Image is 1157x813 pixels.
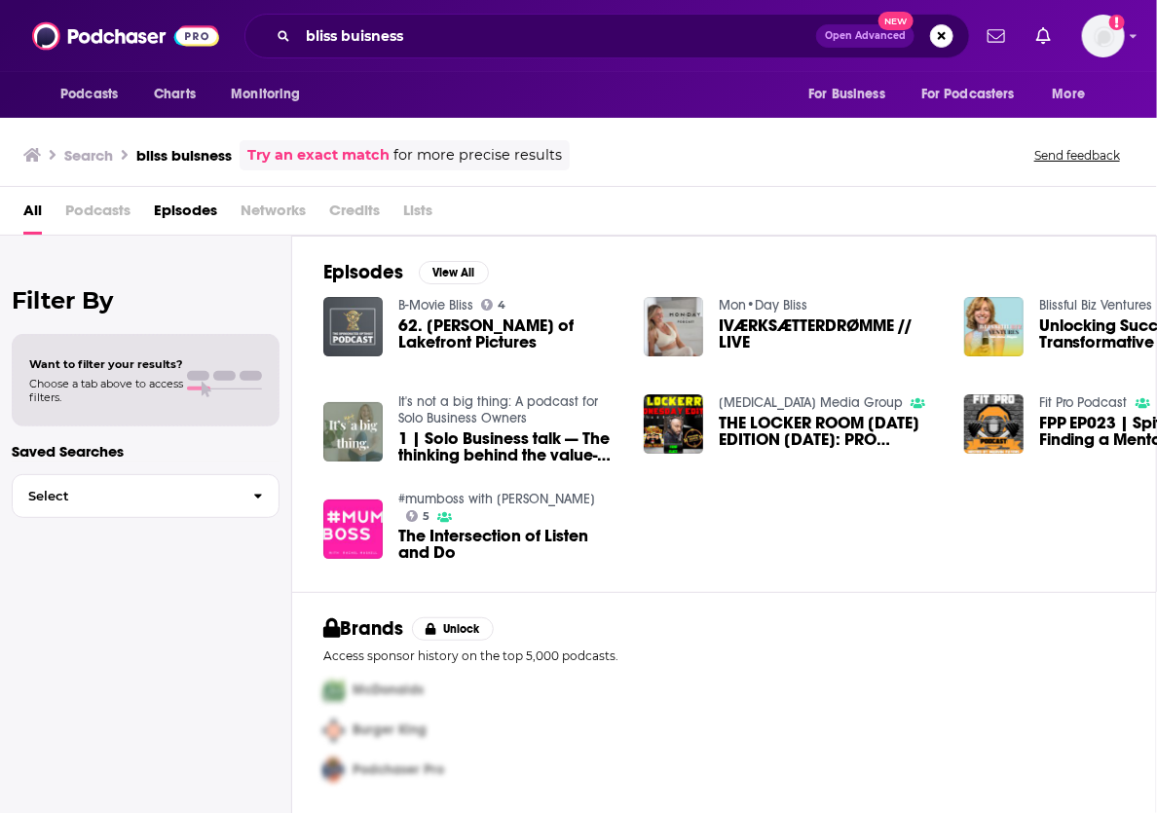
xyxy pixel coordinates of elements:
[719,415,941,448] a: THE LOCKER ROOM WEDNESDAY EDITION 1.3.18: PRO WRESTLING NEWS, PREVIEWS AND REVIEWS!
[323,616,404,641] h2: Brands
[323,260,489,284] a: EpisodesView All
[921,81,1015,108] span: For Podcasters
[644,297,703,356] img: IVÆRKSÆTTERDRØMME // LIVE
[398,393,598,426] a: It's not a big thing: A podcast for Solo Business Owners
[398,528,620,561] a: The Intersection of Listen and Do
[244,14,970,58] div: Search podcasts, credits, & more...
[719,317,941,351] a: IVÆRKSÆTTERDRØMME // LIVE
[719,297,807,314] a: Mon•Day Bliss
[909,76,1043,113] button: open menu
[353,683,424,699] span: McDonalds
[323,260,403,284] h2: Episodes
[419,261,489,284] button: View All
[1028,147,1126,164] button: Send feedback
[398,491,595,507] a: #mumboss with Rachel Maskell
[1039,76,1110,113] button: open menu
[964,394,1024,454] img: FPP EP023 | Spitting Fire - Finding a Mentor | Fit Pro Podcast
[32,18,219,55] img: Podchaser - Follow, Share and Rate Podcasts
[329,195,380,235] span: Credits
[154,81,196,108] span: Charts
[398,317,620,351] span: 62. [PERSON_NAME] of Lakefront Pictures
[298,20,816,52] input: Search podcasts, credits, & more...
[29,377,183,404] span: Choose a tab above to access filters.
[980,19,1013,53] a: Show notifications dropdown
[423,512,429,521] span: 5
[1082,15,1125,57] span: Logged in as ChelseaCoynePR
[64,146,113,165] h3: Search
[719,394,903,411] a: Hamin Media Group
[816,24,914,48] button: Open AdvancedNew
[13,490,238,502] span: Select
[12,442,280,461] p: Saved Searches
[353,722,427,739] span: Burger King
[136,146,232,165] h3: bliss buisness
[406,510,430,522] a: 5
[398,317,620,351] a: 62. Ryan Atkins of Lakefront Pictures
[825,31,906,41] span: Open Advanced
[241,195,306,235] span: Networks
[353,762,444,779] span: Podchaser Pro
[393,144,562,166] span: for more precise results
[47,76,143,113] button: open menu
[247,144,390,166] a: Try an exact match
[1053,81,1086,108] span: More
[60,81,118,108] span: Podcasts
[217,76,325,113] button: open menu
[1028,19,1059,53] a: Show notifications dropdown
[323,648,1125,663] p: Access sponsor history on the top 5,000 podcasts.
[1039,297,1153,314] a: Blissful Biz Ventures
[403,195,432,235] span: Lists
[644,394,703,454] img: THE LOCKER ROOM WEDNESDAY EDITION 1.3.18: PRO WRESTLING NEWS, PREVIEWS AND REVIEWS!
[964,297,1024,356] img: Unlocking Success: That Transformative Power of Investing into Business Coaching
[412,617,495,641] button: Unlock
[316,671,353,711] img: First Pro Logo
[1109,15,1125,30] svg: Add a profile image
[323,499,383,559] img: The Intersection of Listen and Do
[316,711,353,751] img: Second Pro Logo
[65,195,131,235] span: Podcasts
[1039,394,1128,411] a: Fit Pro Podcast
[398,297,473,314] a: B-Movie Bliss
[316,751,353,791] img: Third Pro Logo
[878,12,914,30] span: New
[1082,15,1125,57] img: User Profile
[1082,15,1125,57] button: Show profile menu
[323,402,383,462] img: 1 | Solo Business talk — The thinking behind the value-add — The opportunity of evolving the Solo...
[29,357,183,371] span: Want to filter your results?
[323,297,383,356] img: 62. Ryan Atkins of Lakefront Pictures
[719,415,941,448] span: THE LOCKER ROOM [DATE] EDITION [DATE]: PRO WRESTLING NEWS, PREVIEWS AND REVIEWS!
[795,76,910,113] button: open menu
[808,81,885,108] span: For Business
[23,195,42,235] a: All
[141,76,207,113] a: Charts
[398,430,620,463] a: 1 | Solo Business talk — The thinking behind the value-add — The opportunity of evolving the Solo...
[231,81,300,108] span: Monitoring
[154,195,217,235] a: Episodes
[481,299,506,311] a: 4
[12,474,280,518] button: Select
[12,286,280,314] h2: Filter By
[498,301,505,310] span: 4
